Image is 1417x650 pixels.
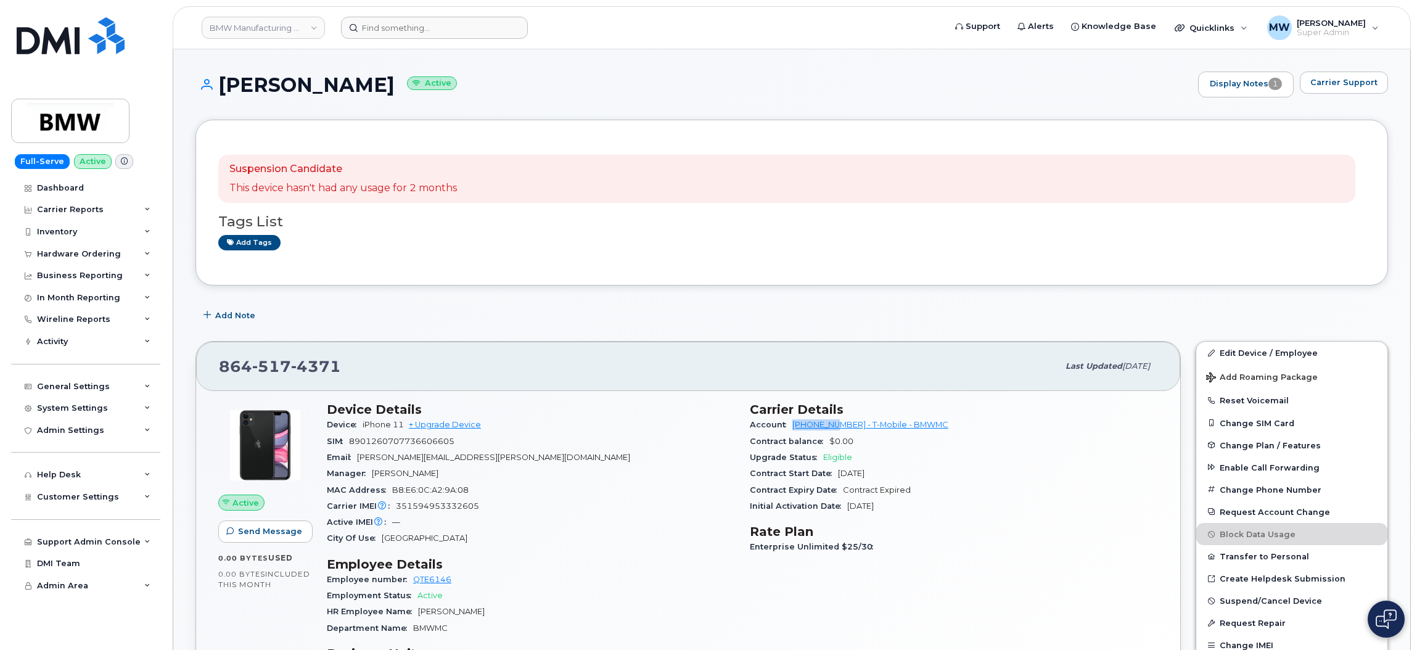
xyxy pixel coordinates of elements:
p: This device hasn't had any usage for 2 months [229,181,457,195]
span: Active [232,497,259,509]
span: 0.00 Bytes [218,554,268,562]
span: used [268,553,293,562]
span: [GEOGRAPHIC_DATA] [382,533,467,543]
span: Carrier IMEI [327,501,396,511]
button: Request Repair [1196,612,1387,634]
span: Enable Call Forwarding [1220,463,1320,472]
span: HR Employee Name [327,607,418,616]
span: Contract Expired [843,485,911,495]
span: Initial Activation Date [750,501,847,511]
span: Last updated [1066,361,1122,371]
span: 517 [252,357,291,376]
span: [DATE] [1122,361,1150,371]
span: Carrier Support [1310,76,1378,88]
span: Manager [327,469,372,478]
span: Eligible [823,453,852,462]
span: Enterprise Unlimited $25/30 [750,542,879,551]
img: Open chat [1376,609,1397,629]
button: Reset Voicemail [1196,389,1387,411]
button: Request Account Change [1196,501,1387,523]
a: QTE6146 [413,575,451,584]
span: 864 [219,357,341,376]
span: SIM [327,437,349,446]
span: Account [750,420,792,429]
a: Display Notes1 [1198,72,1294,97]
span: Employment Status [327,591,417,600]
span: [PERSON_NAME] [372,469,438,478]
h3: Rate Plan [750,524,1158,539]
span: Employee number [327,575,413,584]
span: Suspend/Cancel Device [1220,596,1322,606]
span: [DATE] [838,469,865,478]
span: Upgrade Status [750,453,823,462]
span: $0.00 [829,437,853,446]
a: [PHONE_NUMBER] - T-Mobile - BMWMC [792,420,948,429]
span: Change Plan / Features [1220,440,1321,450]
h3: Tags List [218,214,1365,229]
span: 0.00 Bytes [218,570,265,578]
span: MAC Address [327,485,392,495]
span: included this month [218,569,310,590]
span: 4371 [291,357,341,376]
button: Block Data Usage [1196,523,1387,545]
img: iPhone_11.jpg [228,408,302,482]
span: [DATE] [847,501,874,511]
button: Suspend/Cancel Device [1196,590,1387,612]
a: + Upgrade Device [409,420,481,429]
h3: Carrier Details [750,402,1158,417]
span: B8:E6:0C:A2:9A:08 [392,485,469,495]
button: Enable Call Forwarding [1196,456,1387,479]
span: 351594953332605 [396,501,479,511]
small: Active [407,76,457,91]
span: Email [327,453,357,462]
h3: Employee Details [327,557,735,572]
span: Contract Expiry Date [750,485,843,495]
span: Add Note [215,310,255,321]
button: Change SIM Card [1196,412,1387,434]
span: Contract Start Date [750,469,838,478]
span: Active [417,591,443,600]
button: Transfer to Personal [1196,545,1387,567]
span: Send Message [238,525,302,537]
span: Department Name [327,623,413,633]
span: [PERSON_NAME] [418,607,485,616]
button: Change Phone Number [1196,479,1387,501]
p: Suspension Candidate [229,162,457,176]
button: Add Note [195,304,266,326]
span: Add Roaming Package [1206,372,1318,384]
span: BMWMC [413,623,448,633]
a: Create Helpdesk Submission [1196,567,1387,590]
span: Active IMEI [327,517,392,527]
h1: [PERSON_NAME] [195,74,1192,96]
span: [PERSON_NAME][EMAIL_ADDRESS][PERSON_NAME][DOMAIN_NAME] [357,453,630,462]
span: 8901260707736606605 [349,437,454,446]
span: — [392,517,400,527]
h3: Device Details [327,402,735,417]
a: Add tags [218,235,281,250]
span: iPhone 11 [363,420,404,429]
button: Change Plan / Features [1196,434,1387,456]
button: Carrier Support [1300,72,1388,94]
button: Send Message [218,520,313,543]
span: City Of Use [327,533,382,543]
a: Edit Device / Employee [1196,342,1387,364]
button: Add Roaming Package [1196,364,1387,389]
span: 1 [1268,78,1282,90]
span: Device [327,420,363,429]
span: Contract balance [750,437,829,446]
